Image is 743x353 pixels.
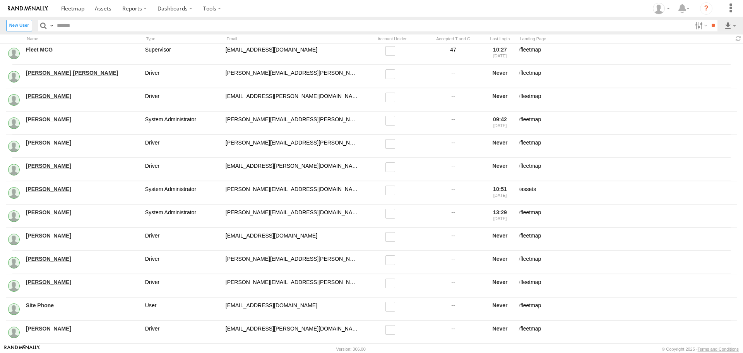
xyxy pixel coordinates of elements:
[518,184,737,201] div: assets
[224,301,360,317] div: contact@mcgqs.com.au
[518,277,737,294] div: fleetmap
[518,138,737,155] div: fleetmap
[26,255,140,262] a: [PERSON_NAME]
[518,301,737,317] div: fleetmap
[385,93,399,102] label: Read only
[26,186,140,193] a: [PERSON_NAME]
[698,347,739,351] a: Terms and Conditions
[8,6,48,11] img: rand-logo.svg
[518,115,737,131] div: fleetmap
[224,208,360,224] div: mike@mcgqs.com.au
[224,68,360,85] div: jackson.leadbetter@mcgqs.com.au
[363,35,421,43] div: Account Holder
[518,35,731,43] div: Landing Page
[26,139,140,146] a: [PERSON_NAME]
[224,45,360,62] div: fleet@mcgqs.com.au
[485,115,515,131] div: 09:42 [DATE]
[144,35,221,43] div: Type
[385,116,399,126] label: Read only
[518,324,737,341] div: fleetmap
[518,68,737,85] div: fleetmap
[26,162,140,169] a: [PERSON_NAME]
[518,161,737,178] div: fleetmap
[224,254,360,271] div: parth.pandya@mcgqs.com.au
[26,93,140,100] a: [PERSON_NAME]
[662,347,739,351] div: © Copyright 2025 -
[424,45,482,62] div: 47
[385,46,399,56] label: Read only
[385,162,399,172] label: Read only
[144,301,221,317] div: User
[48,20,55,31] label: Search Query
[385,325,399,335] label: Read only
[734,35,743,43] span: Refresh
[25,35,141,43] div: Name
[224,277,360,294] div: sean.corrigan@mcgqs.com.au
[6,20,32,31] label: Create New User
[144,277,221,294] div: Driver
[26,325,140,332] a: [PERSON_NAME]
[144,254,221,271] div: Driver
[26,232,140,239] a: [PERSON_NAME]
[144,231,221,248] div: Driver
[650,3,673,14] div: Jessica Garbutt
[144,208,221,224] div: System Administrator
[144,184,221,201] div: System Administrator
[144,68,221,85] div: Driver
[424,35,482,43] div: Has user accepted Terms and Conditions
[224,115,360,131] div: jessica.garbutt@mcgqs.com.au
[26,209,140,216] a: [PERSON_NAME]
[26,302,140,309] a: Site Phone
[385,69,399,79] label: Read only
[144,161,221,178] div: Driver
[224,161,360,178] div: kairav.vipulkumar@mcgqs.com.au
[485,45,515,62] div: 10:27 [DATE]
[144,138,221,155] div: Driver
[26,46,140,53] a: Fleet MCG
[336,347,366,351] div: Version: 306.00
[518,208,737,224] div: fleetmap
[144,115,221,131] div: System Administrator
[224,184,360,201] div: michael.suzzi@mcgqs.com.au
[4,345,40,353] a: Visit our Website
[518,45,737,62] div: fleetmap
[385,209,399,219] label: Read only
[385,232,399,242] label: Read only
[518,254,737,271] div: fleetmap
[385,139,399,149] label: Read only
[144,324,221,341] div: Driver
[26,69,140,76] a: [PERSON_NAME] [PERSON_NAME]
[385,186,399,195] label: Read only
[224,138,360,155] div: joseph.whelan@mcgqs.com.au
[485,184,515,201] div: 10:51 [DATE]
[692,20,709,31] label: Search Filter Options
[26,116,140,123] a: [PERSON_NAME]
[26,279,140,286] a: [PERSON_NAME]
[518,91,737,108] div: fleetmap
[224,324,360,341] div: taylah.moffitt@mcgqs.com.au
[485,208,515,224] div: 13:29 [DATE]
[224,91,360,108] div: jaxon.thomas@mcgqs.com.au
[385,302,399,312] label: Read only
[518,231,737,248] div: fleetmap
[385,279,399,288] label: Read only
[224,35,360,43] div: Email
[144,91,221,108] div: Driver
[700,2,712,15] i: ?
[485,35,515,43] div: Last Login
[385,255,399,265] label: Read only
[724,20,737,31] label: Export results as...
[224,231,360,248] div: naveen.sharma@mcgqs.com.au
[144,45,221,62] div: Supervisor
